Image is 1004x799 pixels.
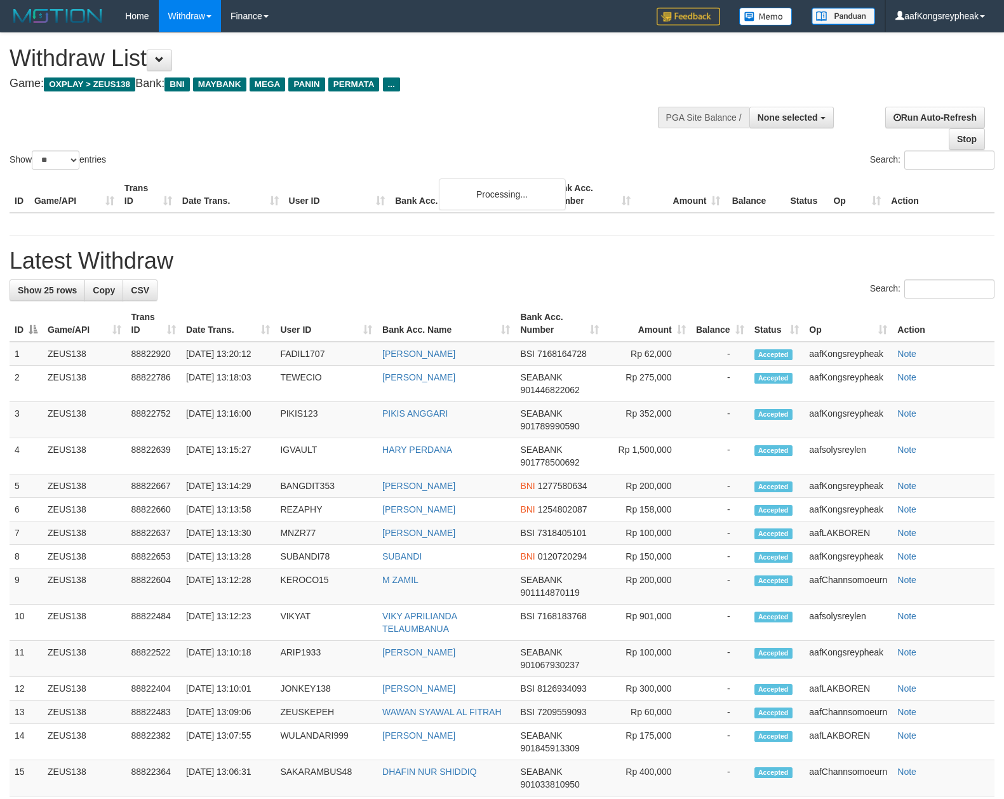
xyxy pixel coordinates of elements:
[10,46,657,71] h1: Withdraw List
[126,521,182,545] td: 88822637
[538,551,587,561] span: Copy 0120720294 to clipboard
[10,305,43,342] th: ID: activate to sort column descending
[949,128,985,150] a: Stop
[43,342,126,366] td: ZEUS138
[382,481,455,491] a: [PERSON_NAME]
[691,438,749,474] td: -
[181,724,275,760] td: [DATE] 13:07:55
[604,521,691,545] td: Rp 100,000
[804,498,892,521] td: aafKongsreypheak
[382,372,455,382] a: [PERSON_NAME]
[193,77,246,91] span: MAYBANK
[897,445,916,455] a: Note
[758,112,818,123] span: None selected
[754,767,793,778] span: Accepted
[897,611,916,621] a: Note
[520,385,579,395] span: Copy 901446822062 to clipboard
[538,504,587,514] span: Copy 1254802087 to clipboard
[691,521,749,545] td: -
[691,545,749,568] td: -
[126,474,182,498] td: 88822667
[604,760,691,796] td: Rp 400,000
[804,605,892,641] td: aafsolysreylen
[275,474,377,498] td: BANGDIT353
[804,760,892,796] td: aafChannsomoeurn
[43,474,126,498] td: ZEUS138
[897,647,916,657] a: Note
[804,724,892,760] td: aafLAKBOREN
[275,402,377,438] td: PIKIS123
[328,77,380,91] span: PERMATA
[382,683,455,694] a: [PERSON_NAME]
[520,575,562,585] span: SEABANK
[181,545,275,568] td: [DATE] 13:13:28
[604,498,691,521] td: Rp 158,000
[897,528,916,538] a: Note
[181,366,275,402] td: [DATE] 13:18:03
[897,349,916,359] a: Note
[10,342,43,366] td: 1
[897,767,916,777] a: Note
[520,408,562,419] span: SEABANK
[10,438,43,474] td: 4
[885,107,985,128] a: Run Auto-Refresh
[897,575,916,585] a: Note
[538,481,587,491] span: Copy 1277580634 to clipboard
[604,568,691,605] td: Rp 200,000
[691,498,749,521] td: -
[520,707,535,717] span: BSI
[520,457,579,467] span: Copy 901778500692 to clipboard
[250,77,286,91] span: MEGA
[126,760,182,796] td: 88822364
[43,438,126,474] td: ZEUS138
[754,445,793,456] span: Accepted
[126,498,182,521] td: 88822660
[754,552,793,563] span: Accepted
[275,701,377,724] td: ZEUSKEPEH
[804,545,892,568] td: aafKongsreypheak
[382,504,455,514] a: [PERSON_NAME]
[520,528,535,538] span: BSI
[275,677,377,701] td: JONKEY138
[691,677,749,701] td: -
[804,305,892,342] th: Op: activate to sort column ascending
[382,551,422,561] a: SUBANDI
[754,575,793,586] span: Accepted
[604,474,691,498] td: Rp 200,000
[382,445,452,455] a: HARY PERDANA
[131,285,149,295] span: CSV
[10,568,43,605] td: 9
[725,177,785,213] th: Balance
[126,545,182,568] td: 88822653
[43,677,126,701] td: ZEUS138
[126,402,182,438] td: 88822752
[382,767,477,777] a: DHAFIN NUR SHIDDIQ
[691,760,749,796] td: -
[275,521,377,545] td: MNZR77
[520,660,579,670] span: Copy 901067930237 to clipboard
[754,684,793,695] span: Accepted
[604,438,691,474] td: Rp 1,500,000
[520,730,562,741] span: SEABANK
[754,731,793,742] span: Accepted
[804,438,892,474] td: aafsolysreylen
[537,528,587,538] span: Copy 7318405101 to clipboard
[181,342,275,366] td: [DATE] 13:20:12
[382,647,455,657] a: [PERSON_NAME]
[126,305,182,342] th: Trans ID: activate to sort column ascending
[382,575,418,585] a: M ZAMIL
[383,77,400,91] span: ...
[164,77,189,91] span: BNI
[43,366,126,402] td: ZEUS138
[691,568,749,605] td: -
[520,611,535,621] span: BSI
[275,545,377,568] td: SUBANDI78
[126,568,182,605] td: 88822604
[897,408,916,419] a: Note
[10,641,43,677] td: 11
[10,677,43,701] td: 12
[804,701,892,724] td: aafChannsomoeurn
[126,677,182,701] td: 88822404
[804,521,892,545] td: aafLAKBOREN
[537,611,587,621] span: Copy 7168183768 to clipboard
